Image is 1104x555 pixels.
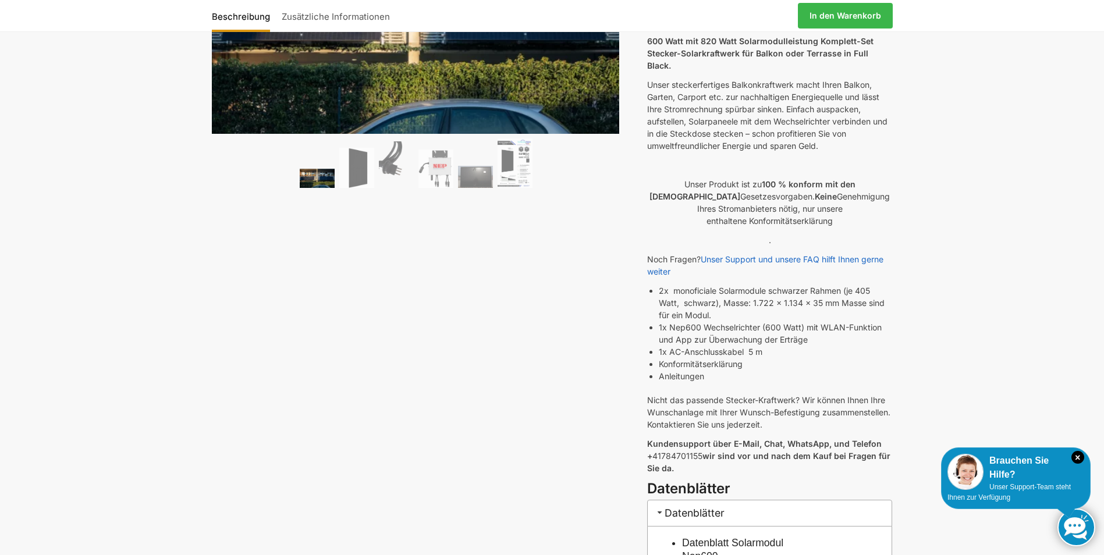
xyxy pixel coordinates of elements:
[659,358,892,370] li: Konformitätserklärung
[815,191,837,201] strong: Keine
[659,321,892,346] li: 1x Nep600 Wechselrichter (600 Watt) mit WLAN-Funktion und App zur Überwachung der Erträge
[647,479,892,499] h3: Datenblätter
[647,36,874,70] strong: 600 Watt mit 820 Watt Solarmodulleistung Komplett-Set Stecker-Solarkraftwerk für Balkon oder Terr...
[682,537,783,549] a: Datenblatt Solarmodul
[418,150,453,188] img: NEP 800 Drosselbar auf 600 Watt
[647,500,892,526] h3: Datenblätter
[647,234,892,246] p: .
[647,178,892,227] p: Unser Produkt ist zu Gesetzesvorgaben. Genehmigung Ihres Stromanbieters nötig, nur unsere enthalt...
[947,454,984,490] img: Customer service
[339,148,374,188] img: TommaTech Vorderseite
[659,370,892,382] li: Anleitungen
[647,254,883,276] a: Unser Support und unsere FAQ hilft Ihnen gerne weiter
[659,346,892,358] li: 1x AC-Anschlusskabel 5 m
[947,483,1071,501] span: Unser Support-Team steht Ihnen zur Verfügung
[947,454,1084,482] div: Brauchen Sie Hilfe?
[647,79,892,152] p: Unser steckerfertiges Balkonkraftwerk macht Ihren Balkon, Garten, Carport etc. zur nachhaltigen E...
[647,437,892,474] p: 41784701155
[647,439,882,461] strong: Kundensupport über E-Mail, Chat, WhatsApp, und Telefon +
[212,2,276,30] a: Beschreibung
[379,141,414,188] img: Anschlusskabel-3meter_schweizer-stecker
[647,394,892,431] p: Nicht das passende Stecker-Kraftwerk? Wir können Ihnen Ihre Wunschanlage mit Ihrer Wunsch-Befesti...
[649,179,855,201] strong: 100 % konform mit den [DEMOGRAPHIC_DATA]
[798,3,893,29] a: In den Warenkorb
[647,253,892,277] p: Noch Fragen?
[659,284,892,321] li: 2x monoficiale Solarmodule schwarzer Rahmen (je 405 Watt, schwarz), Masse: 1.722 x 1.134 x 35 mm ...
[647,451,890,473] strong: wir sind vor und nach dem Kauf bei Fragen für Sie da.
[300,169,335,188] img: 2 Balkonkraftwerke
[1071,451,1084,464] i: Schließen
[498,138,533,188] img: Balkonkraftwerk 600/810 Watt Fullblack – Bild 6
[276,2,396,30] a: Zusätzliche Informationen
[458,166,493,188] img: Balkonkraftwerk 600/810 Watt Fullblack – Bild 5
